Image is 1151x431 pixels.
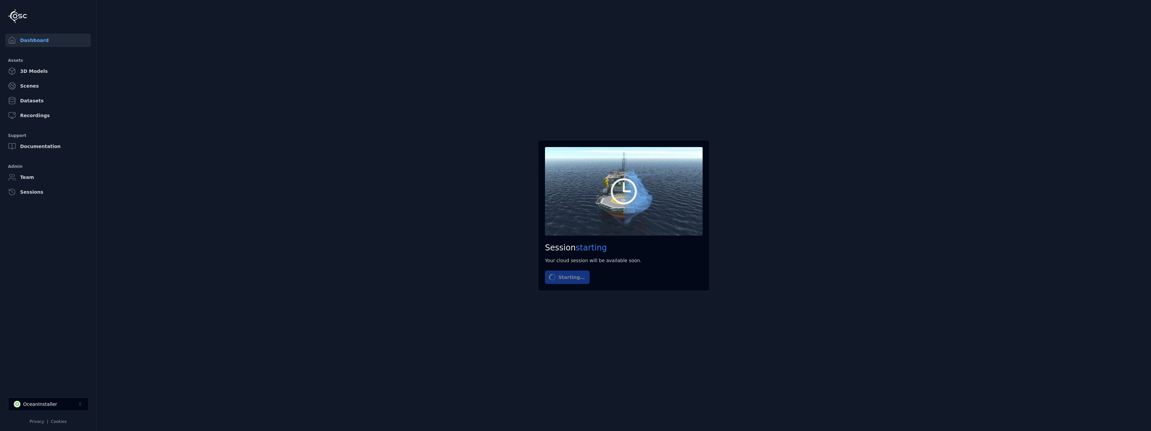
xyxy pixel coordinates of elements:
a: Documentation [5,140,91,153]
a: Sessions [5,185,91,199]
h2: Session [545,242,703,253]
span: starting [576,243,607,252]
div: Admin [8,162,88,171]
a: Scenes [5,79,91,93]
span: | [47,419,48,424]
div: O [14,401,20,408]
a: Datasets [5,94,91,107]
a: Privacy [30,419,44,424]
a: Dashboard [5,34,91,47]
a: Team [5,171,91,184]
div: Support [8,132,88,140]
div: OceanInstaller [23,401,57,408]
a: Cookies [51,419,67,424]
a: 3D Models [5,64,91,78]
a: Recordings [5,109,91,122]
button: Starting… [545,271,590,284]
div: Your cloud session will be available soon. [545,257,703,264]
img: Logo [8,9,27,23]
button: Select a workspace [8,397,89,411]
div: Assets [8,56,88,64]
